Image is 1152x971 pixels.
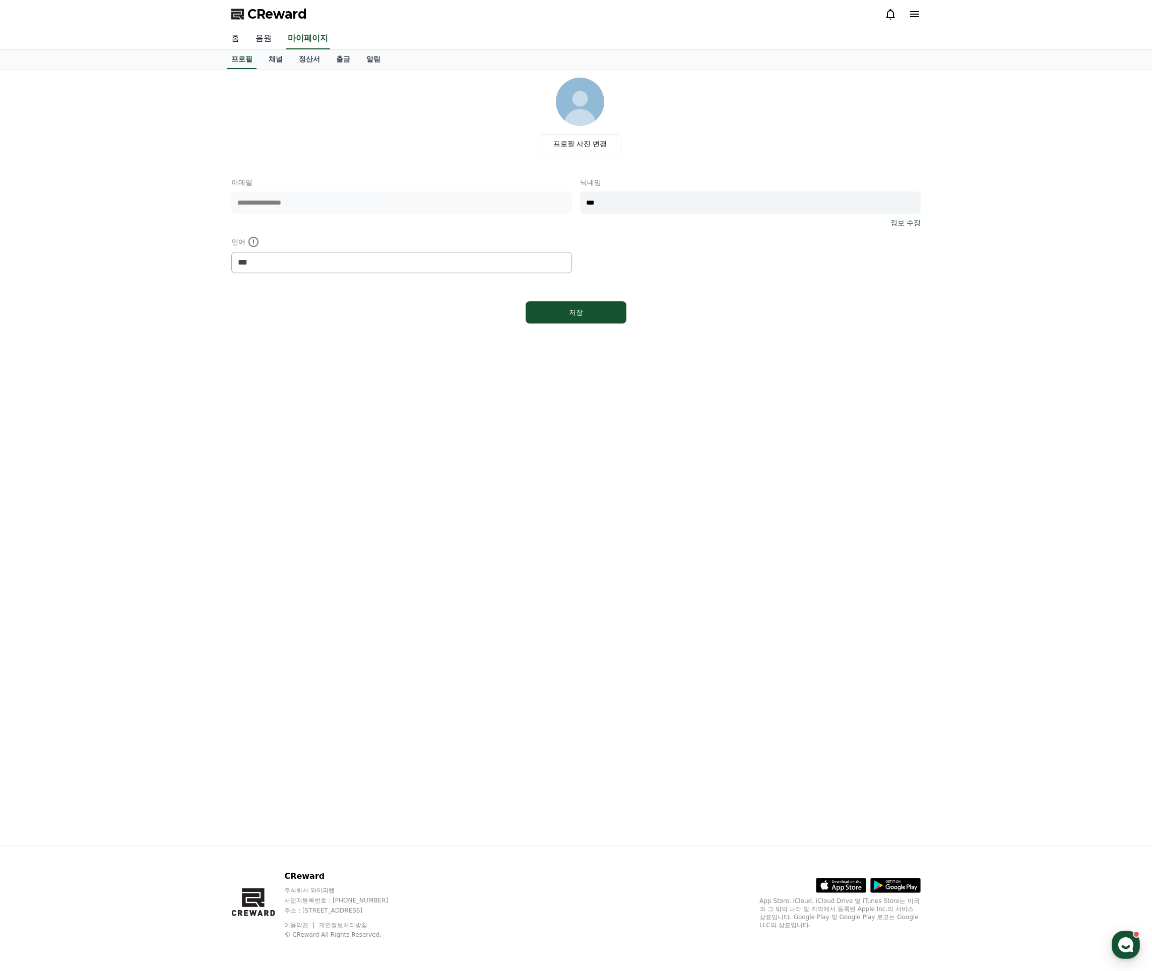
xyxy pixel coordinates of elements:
p: © CReward All Rights Reserved. [284,931,407,939]
p: CReward [284,870,407,882]
a: 설정 [130,319,194,345]
a: 마이페이지 [286,28,330,49]
span: 대화 [92,335,104,343]
p: 닉네임 [580,177,921,187]
img: profile_image [556,78,604,126]
a: 채널 [261,50,291,69]
a: 출금 [328,50,358,69]
span: CReward [247,6,307,22]
p: 사업자등록번호 : [PHONE_NUMBER] [284,896,407,904]
a: CReward [231,6,307,22]
a: 프로필 [227,50,257,69]
span: 설정 [156,335,168,343]
a: 홈 [223,28,247,49]
a: 정산서 [291,50,328,69]
p: 주소 : [STREET_ADDRESS] [284,907,407,915]
div: 저장 [546,307,606,317]
span: 홈 [32,335,38,343]
a: 정보 수정 [890,218,921,228]
a: 대화 [67,319,130,345]
button: 저장 [526,301,626,323]
p: 이메일 [231,177,572,187]
p: App Store, iCloud, iCloud Drive 및 iTunes Store는 미국과 그 밖의 나라 및 지역에서 등록된 Apple Inc.의 서비스 상표입니다. Goo... [759,897,921,929]
a: 개인정보처리방침 [319,922,367,929]
a: 이용약관 [284,922,316,929]
a: 음원 [247,28,280,49]
a: 홈 [3,319,67,345]
p: 언어 [231,236,572,248]
a: 알림 [358,50,389,69]
label: 프로필 사진 변경 [539,134,622,153]
p: 주식회사 와이피랩 [284,886,407,894]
